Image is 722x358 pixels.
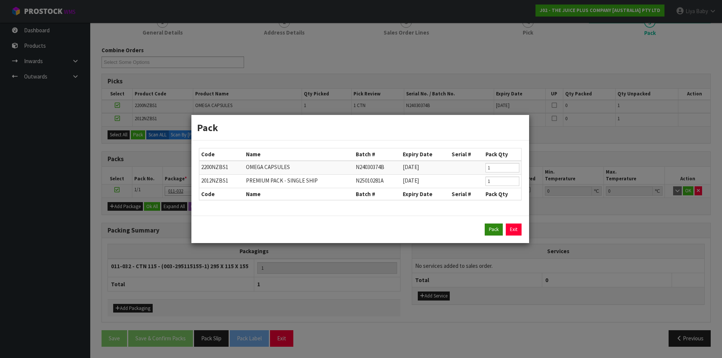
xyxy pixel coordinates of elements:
[356,177,384,184] span: N25010281A
[403,177,419,184] span: [DATE]
[199,188,244,200] th: Code
[354,188,401,200] th: Batch #
[354,148,401,160] th: Batch #
[484,188,521,200] th: Pack Qty
[450,188,484,200] th: Serial #
[484,148,521,160] th: Pack Qty
[244,188,354,200] th: Name
[246,163,290,171] span: OMEGA CAPSULES
[403,163,419,171] span: [DATE]
[450,148,484,160] th: Serial #
[246,177,318,184] span: PREMIUM PACK - SINGLE SHIP
[506,224,522,236] a: Exit
[401,148,449,160] th: Expiry Date
[201,163,228,171] span: 2200NZBS1
[356,163,384,171] span: N24030374B
[197,121,523,134] h3: Pack
[485,224,503,236] button: Pack
[201,177,228,184] span: 2012NZBS1
[244,148,354,160] th: Name
[199,148,244,160] th: Code
[401,188,449,200] th: Expiry Date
